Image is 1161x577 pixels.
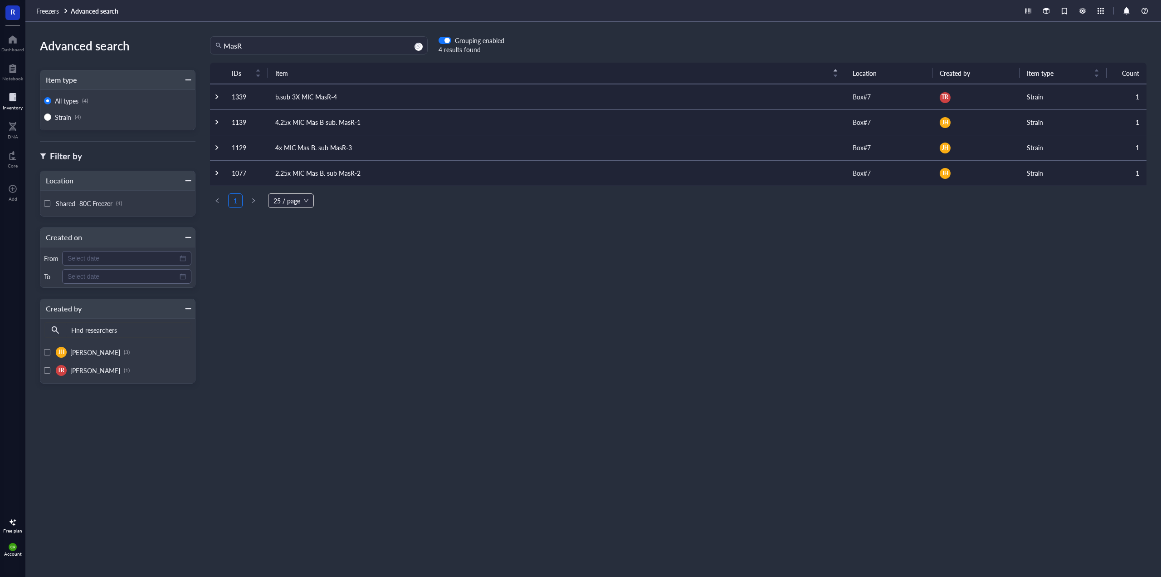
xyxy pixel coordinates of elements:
div: Account [4,551,22,557]
span: R [10,6,15,17]
a: DNA [8,119,18,139]
div: Core [8,163,18,168]
span: JH [58,348,64,356]
td: Strain [1020,84,1107,109]
div: Notebook [2,76,23,81]
span: Item [275,68,827,78]
span: JH [942,144,948,152]
td: 1 [1107,109,1146,135]
div: (3) [124,349,130,356]
div: (1) [124,367,130,374]
div: (4) [75,113,81,121]
a: Freezers [36,7,69,15]
li: Previous Page [210,193,224,208]
td: 4x MIC Mas B. sub MasR-3 [268,135,845,160]
a: Core [8,148,18,168]
span: JH [942,118,948,127]
div: (4) [82,97,88,104]
div: Box#7 [853,143,871,153]
div: Box#7 [853,168,871,178]
th: Item type [1020,63,1107,84]
div: To [44,272,59,281]
span: Strain [55,113,71,122]
div: Advanced search [40,36,195,55]
span: IDs [232,68,250,78]
div: From [44,254,59,262]
a: 1 [229,194,242,207]
button: right [246,193,261,208]
li: 1 [228,193,243,208]
td: Strain [1020,160,1107,186]
div: Filter by [50,150,82,163]
th: Item [268,63,845,84]
td: b.sub 3X MIC MasR-4 [268,84,845,109]
a: Advanced search [71,7,120,15]
td: 1129 [224,135,268,160]
span: left [215,198,220,203]
span: Item type [1027,68,1088,78]
button: left [210,193,224,208]
div: Free plan [3,528,22,533]
span: TR [58,366,64,375]
input: Select date [68,253,178,263]
td: Strain [1020,109,1107,135]
a: Dashboard [1,32,24,52]
td: 1139 [224,109,268,135]
span: CR [10,545,15,549]
td: 1 [1107,135,1146,160]
div: Grouping enabled [455,36,504,44]
div: Created by [40,302,82,315]
li: Next Page [246,193,261,208]
div: 4 results found [439,44,504,54]
td: 1339 [224,84,268,109]
span: [PERSON_NAME] [70,366,120,375]
th: Created by [932,63,1020,84]
div: Box#7 [853,117,871,127]
td: 2.25x MIC Mas B. sub MasR-2 [268,160,845,186]
span: Shared -80C Freezer [56,199,112,208]
span: Freezers [36,6,59,15]
div: Location [40,174,73,187]
span: 25 / page [273,194,308,207]
input: Select date [68,271,178,281]
a: Inventory [3,90,23,110]
span: All types [55,96,78,105]
span: [PERSON_NAME] [70,348,120,357]
div: Add [9,196,17,202]
span: TR [941,93,948,101]
th: Location [845,63,932,84]
a: Notebook [2,61,23,81]
div: Created on [40,231,82,244]
div: (4) [116,200,122,207]
td: 1 [1107,84,1146,109]
div: Item type [40,74,77,86]
div: Box#7 [853,92,871,102]
th: Count [1107,63,1146,84]
td: 1077 [224,160,268,186]
th: IDs [224,63,268,84]
div: DNA [8,134,18,139]
td: 4.25x MIC Mas B sub. MasR-1 [268,109,845,135]
span: JH [942,169,948,178]
div: Page Size [268,193,314,208]
div: Dashboard [1,47,24,52]
td: Strain [1020,135,1107,160]
div: Inventory [3,105,23,110]
td: 1 [1107,160,1146,186]
span: right [251,198,256,203]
